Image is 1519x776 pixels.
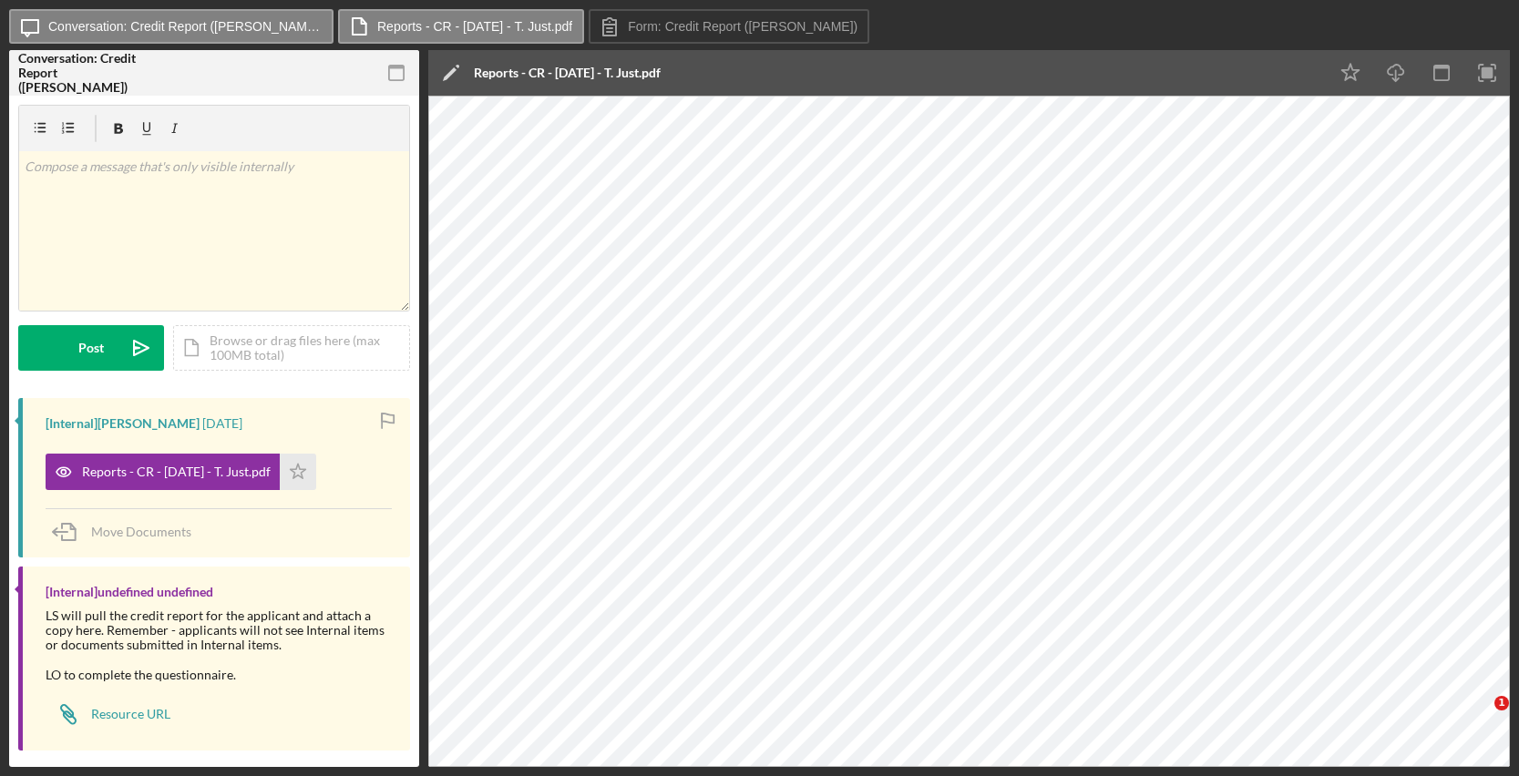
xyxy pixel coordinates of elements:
[377,19,572,34] label: Reports - CR - [DATE] - T. Just.pdf
[9,9,334,44] button: Conversation: Credit Report ([PERSON_NAME])
[589,9,869,44] button: Form: Credit Report ([PERSON_NAME])
[474,66,661,80] div: Reports - CR - [DATE] - T. Just.pdf
[1494,696,1509,710] span: 1
[82,465,271,479] div: Reports - CR - [DATE] - T. Just.pdf
[18,51,146,95] div: Conversation: Credit Report ([PERSON_NAME])
[46,585,213,599] div: [Internal] undefined undefined
[48,19,322,34] label: Conversation: Credit Report ([PERSON_NAME])
[46,454,316,490] button: Reports - CR - [DATE] - T. Just.pdf
[1457,696,1501,740] iframe: Intercom live chat
[202,416,242,431] time: 2025-07-22 16:01
[18,325,164,371] button: Post
[46,668,392,682] div: LO to complete the questionnaire.
[46,608,392,652] div: LS will pull the credit report for the applicant and attach a copy here. Remember - applicants wi...
[91,707,170,721] div: Resource URL
[46,696,170,732] a: Resource URL
[78,325,104,371] div: Post
[338,9,584,44] button: Reports - CR - [DATE] - T. Just.pdf
[46,416,200,431] div: [Internal] [PERSON_NAME]
[628,19,857,34] label: Form: Credit Report ([PERSON_NAME])
[91,524,191,539] span: Move Documents
[46,509,210,555] button: Move Documents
